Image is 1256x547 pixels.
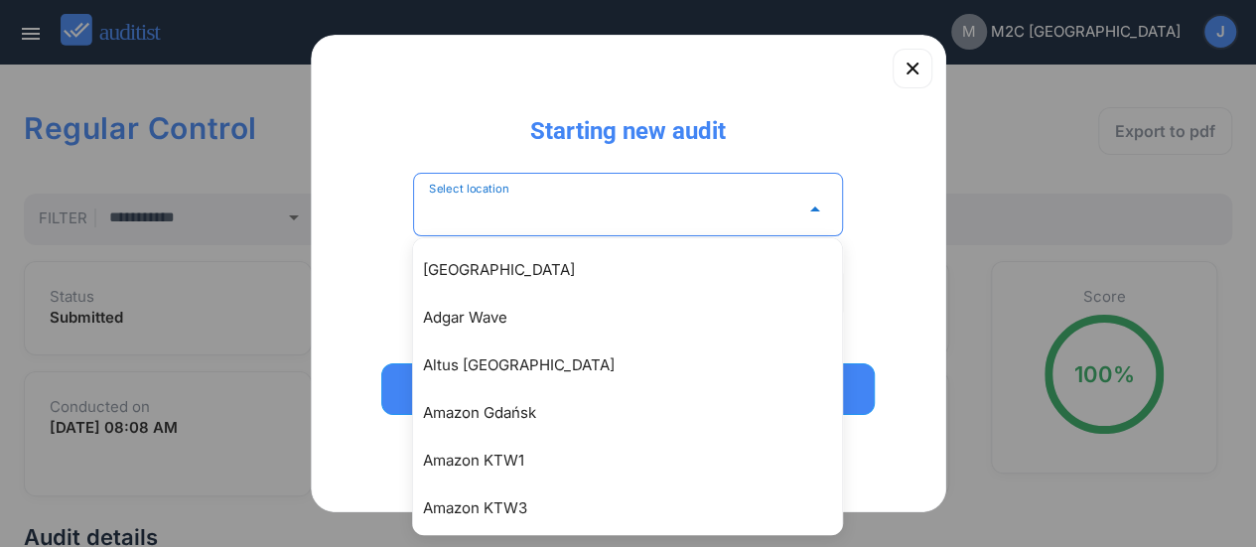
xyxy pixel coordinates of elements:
div: Start Audit [407,377,850,401]
i: arrow_drop_down [803,198,827,221]
button: Start Audit [381,363,876,415]
div: Amazon KTW3 [423,496,852,520]
input: Select location [429,194,800,225]
div: Amazon Gdańsk [423,401,852,425]
div: Amazon KTW1 [423,449,852,473]
div: Adgar Wave [423,306,852,330]
div: Altus [GEOGRAPHIC_DATA] [423,353,852,377]
div: [GEOGRAPHIC_DATA] [423,258,852,282]
div: Starting new audit [514,99,742,147]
